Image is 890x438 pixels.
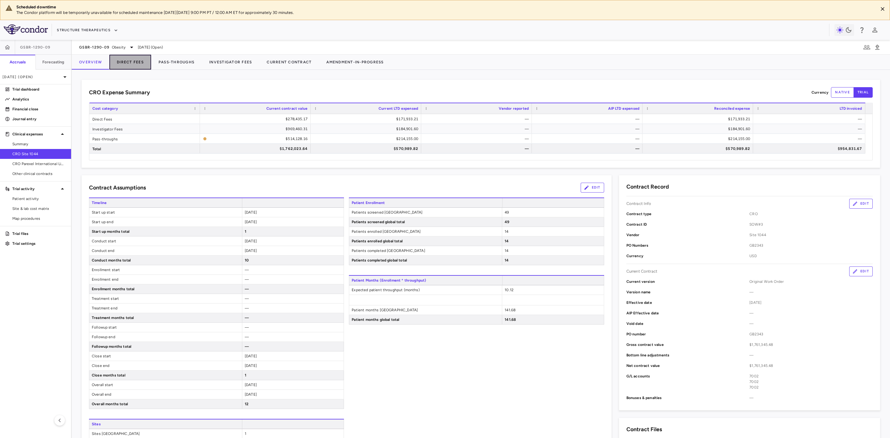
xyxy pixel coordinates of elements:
p: PO number [626,331,750,337]
span: [DATE] [245,364,257,368]
span: SOW#3 [749,222,873,227]
div: — [427,134,529,144]
span: — [245,316,249,320]
span: Timeline [89,198,242,207]
span: Reconciled expense [714,106,750,111]
span: — [749,289,873,295]
span: AIP LTD expensed [608,106,639,111]
button: Edit [849,266,873,276]
p: Current version [626,279,750,284]
div: — [537,124,639,134]
span: Patient months [GEOGRAPHIC_DATA] [349,305,502,315]
div: Total [89,144,200,153]
span: [DATE] [245,210,257,215]
span: Sites [89,419,242,429]
span: Expected patient throughput (months) [349,285,502,295]
p: Void date [626,321,750,326]
button: Pass-Throughs [151,55,202,70]
div: $184,901.60 [316,124,418,134]
div: $278,435.17 [206,114,307,124]
span: USD [749,253,873,259]
span: Overall start [89,380,242,389]
p: Clinical expenses [12,131,59,137]
p: Journal entry [12,116,66,122]
span: GB2343 [749,243,873,248]
span: Conduct months total [89,256,242,265]
span: Close months total [89,371,242,380]
span: GB2343 [749,331,873,337]
span: Patient months global total [349,315,502,324]
div: — [759,114,862,124]
span: 49 [505,220,509,224]
button: Close [878,4,887,14]
button: trial [854,87,873,98]
span: Enrollment start [89,265,242,274]
p: Current Contract [626,269,657,274]
span: — [245,268,249,272]
p: Version name [626,289,750,295]
div: $214,155.00 [648,134,750,144]
span: CRO [749,211,873,217]
span: — [749,321,873,326]
p: Contract ID [626,222,750,227]
p: Currency [626,253,750,259]
img: logo-full-SnFGN8VE.png [4,24,48,34]
button: native [831,87,854,98]
div: $570,989.82 [316,144,418,154]
span: Patient Enrollment [349,198,502,207]
span: Followup months total [89,342,242,351]
span: $1,761,345.48 [749,342,873,347]
span: 14 [505,249,508,253]
span: Followup start [89,323,242,332]
span: — [749,352,873,358]
p: Bottom line adjustments [626,352,750,358]
span: GSBR-1290-09 [79,45,109,50]
span: 12 [245,402,248,406]
h6: Accruals [10,59,26,65]
span: Patients completed [GEOGRAPHIC_DATA] [349,246,502,255]
span: — [245,287,249,291]
p: Trial activity [12,186,59,192]
button: Overview [72,55,109,70]
span: Current contract value [266,106,307,111]
div: $171,933.21 [316,114,418,124]
div: — [537,144,639,154]
span: Treatment start [89,294,242,303]
div: $171,933.21 [648,114,750,124]
button: Structure Therapeutics [57,25,118,35]
span: — [245,277,249,282]
div: — [427,124,529,134]
p: Vendor [626,232,750,238]
span: — [245,335,249,339]
p: [DATE] (Open) [2,74,61,80]
button: Edit [581,183,604,193]
span: Patient activity [12,196,66,202]
div: $184,901.60 [648,124,750,134]
span: Map procedures [12,216,66,221]
span: Patients screened [GEOGRAPHIC_DATA] [349,208,502,217]
button: Investigator Fees [202,55,259,70]
span: [DATE] [245,354,257,358]
div: $954,831.67 [759,144,862,154]
div: 7002 [749,373,873,379]
div: $514,128.16 [209,134,307,144]
p: Analytics [12,96,66,102]
span: LTD invoiced [840,106,862,111]
span: GSBR-1290-09 [20,45,50,50]
span: 10.12 [505,288,514,292]
span: — [749,395,873,401]
span: Close end [89,361,242,370]
span: CRO Parexel International Limited [12,161,66,167]
h6: Contract Files [626,425,662,434]
div: Scheduled downtime [16,4,873,10]
span: Cost category [92,106,118,111]
button: Amendment-In-Progress [319,55,391,70]
div: 7002 [749,385,873,390]
div: — [759,124,862,134]
p: Trial dashboard [12,87,66,92]
span: CRO Site 1044 [12,151,66,157]
span: [DATE] [245,392,257,397]
span: [DATE] [245,249,257,253]
span: — [245,296,249,301]
p: PO Numbers [626,243,750,248]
